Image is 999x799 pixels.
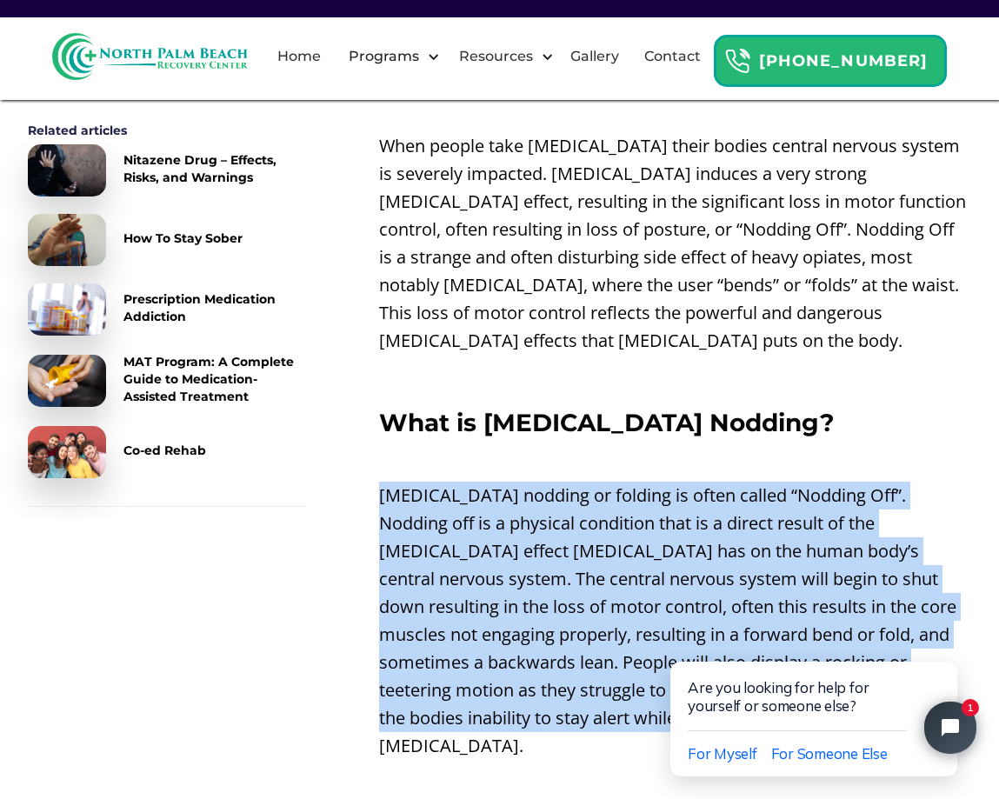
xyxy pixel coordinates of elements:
p: ‍ [379,96,971,123]
a: Home [267,29,331,84]
a: Prescription Medication Addiction [28,283,306,336]
div: Programs [344,46,423,67]
p: [MEDICAL_DATA] nodding or folding is often called “Nodding Off”. Nodding off is a physical condit... [379,482,971,760]
strong: [PHONE_NUMBER] [759,51,928,70]
a: Contact [634,29,711,84]
div: Nitazene Drug – Effects, Risks, and Warnings [123,151,306,186]
div: Co-ed Rehab [123,442,206,459]
a: Co-ed Rehab [28,426,306,478]
div: Resources [444,29,558,84]
p: ‍ [379,769,971,796]
a: Header Calendar Icons[PHONE_NUMBER] [714,26,947,87]
p: ‍ [379,363,971,391]
strong: What is [MEDICAL_DATA] Nodding? [379,408,834,437]
div: Programs [334,29,444,84]
a: Gallery [560,29,629,84]
div: MAT Program: A Complete Guide to Medication-Assisted Treatment [123,353,306,405]
p: When people take [MEDICAL_DATA] their bodies central nervous system is severely impacted. [MEDICA... [379,132,971,355]
img: Header Calendar Icons [724,48,750,75]
iframe: Tidio Chat [634,606,999,799]
div: Resources [455,46,537,67]
p: ‍ [379,445,971,473]
a: Nitazene Drug – Effects, Risks, and Warnings [28,144,306,196]
a: MAT Program: A Complete Guide to Medication-Assisted Treatment [28,353,306,409]
div: Prescription Medication Addiction [123,290,306,325]
a: How To Stay Sober [28,214,306,266]
div: Related articles [28,122,306,139]
div: How To Stay Sober [123,230,243,247]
